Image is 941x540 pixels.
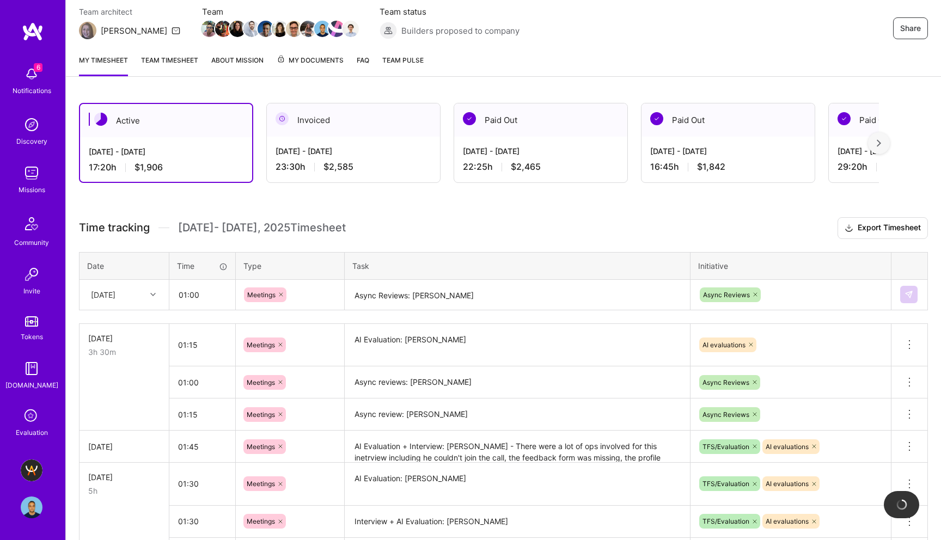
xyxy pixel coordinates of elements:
textarea: Async Reviews: [PERSON_NAME] [346,281,689,310]
div: [DATE] [88,471,160,483]
div: Paid Out [641,103,815,137]
a: Team Member Avatar [230,20,245,38]
span: AI evaluations [766,480,809,488]
span: Time tracking [79,221,150,235]
img: Team Member Avatar [286,21,302,37]
span: Team status [380,6,520,17]
a: Team Member Avatar [273,20,287,38]
a: Team timesheet [141,54,198,76]
div: Discovery [16,136,47,147]
img: Paid Out [463,112,476,125]
th: Type [236,252,345,279]
div: Time [177,260,228,272]
img: Invite [21,263,42,285]
div: Active [80,104,252,137]
span: Team Pulse [382,56,424,64]
a: Team Member Avatar [301,20,315,38]
img: A.Team - Grow A.Team's Community & Demand [21,459,42,481]
a: My Documents [277,54,344,76]
span: $1,842 [697,161,725,173]
span: Meetings [247,517,275,525]
span: AI evaluations [702,341,746,349]
img: Team Member Avatar [300,21,316,37]
a: Team Member Avatar [245,20,259,38]
div: Notifications [13,85,51,96]
span: Meetings [247,378,275,386]
textarea: Interview + AI Evaluation: [PERSON_NAME] [346,507,689,537]
i: icon Chevron [150,292,156,297]
textarea: AI Evaluation + Interview: [PERSON_NAME] - There were a lot of ops involved for this inetrview in... [346,432,689,462]
span: My Documents [277,54,344,66]
div: 16:45 h [650,161,806,173]
span: [DATE] - [DATE] , 2025 Timesheet [178,221,346,235]
th: Date [80,252,169,279]
div: Invoiced [267,103,440,137]
a: Team Member Avatar [287,20,301,38]
a: A.Team - Grow A.Team's Community & Demand [18,459,45,481]
input: HH:MM [169,507,235,536]
span: TFS/Evaluation [702,443,749,451]
div: [DATE] - [DATE] [650,145,806,157]
div: 3h 30m [88,346,160,358]
span: Builders proposed to company [401,25,520,36]
span: Meetings [247,291,276,299]
div: Initiative [698,260,883,272]
span: TFS/Evaluation [702,517,749,525]
i: icon Mail [172,26,180,35]
span: $2,465 [511,161,541,173]
div: Missions [19,184,45,195]
img: Community [19,211,45,237]
img: right [877,139,881,147]
img: Paid Out [838,112,851,125]
span: Meetings [247,480,275,488]
span: $2,585 [323,161,353,173]
div: 22:25 h [463,161,619,173]
a: Team Member Avatar [344,20,358,38]
img: Builders proposed to company [380,22,397,39]
th: Task [345,252,691,279]
img: tokens [25,316,38,327]
span: Team architect [79,6,180,17]
img: bell [21,63,42,85]
i: icon SelectionTeam [21,406,42,427]
div: [DATE] [88,333,160,344]
img: Invoiced [276,112,289,125]
img: logo [22,22,44,41]
img: teamwork [21,162,42,184]
div: Paid Out [454,103,627,137]
div: Tokens [21,331,43,342]
a: About Mission [211,54,264,76]
a: Team Member Avatar [329,20,344,38]
span: AI evaluations [766,443,809,451]
span: TFS/Evaluation [702,480,749,488]
div: [DATE] [88,441,160,452]
span: Team [202,6,358,17]
span: Meetings [247,410,275,419]
a: User Avatar [18,496,45,518]
img: Team Architect [79,22,96,39]
div: [DATE] - [DATE] [89,146,243,157]
img: Team Member Avatar [314,21,331,37]
img: Team Member Avatar [343,21,359,37]
input: HH:MM [169,368,235,397]
div: [DATE] - [DATE] [463,145,619,157]
img: Team Member Avatar [229,21,246,37]
div: [DATE] [91,289,115,300]
img: discovery [21,114,42,136]
span: Meetings [247,443,275,451]
span: Share [900,23,921,34]
span: Async Reviews [703,291,750,299]
a: Team Member Avatar [202,20,216,38]
a: Team Member Avatar [216,20,230,38]
img: guide book [21,358,42,379]
input: HH:MM [169,400,235,429]
a: Team Member Avatar [315,20,329,38]
span: 6 [34,63,42,72]
a: FAQ [357,54,369,76]
img: Team Member Avatar [243,21,260,37]
img: Team Member Avatar [258,21,274,37]
input: HH:MM [169,432,235,461]
img: Active [94,113,107,126]
i: icon Download [845,223,853,234]
span: AI evaluations [766,517,809,525]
